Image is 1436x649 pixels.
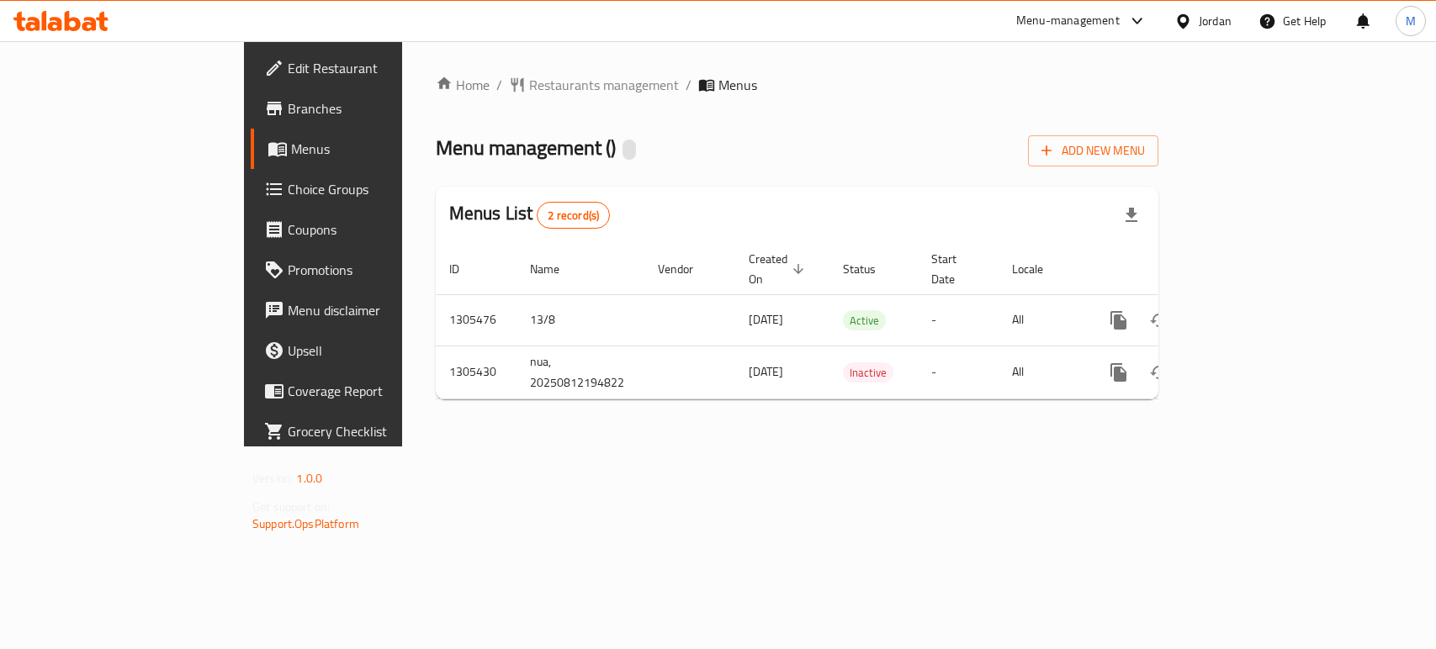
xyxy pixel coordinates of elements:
span: Choice Groups [288,179,470,199]
div: Total records count [537,202,610,229]
span: Created On [749,249,809,289]
th: Actions [1085,244,1274,295]
span: Version: [252,467,294,489]
div: Export file [1111,195,1152,235]
span: Name [530,259,581,279]
span: Edit Restaurant [288,58,470,78]
a: Choice Groups [251,169,484,209]
li: / [686,75,692,95]
a: Menu disclaimer [251,290,484,330]
span: Locale [1012,259,1065,279]
button: Add New Menu [1028,135,1158,166]
li: / [496,75,502,95]
span: Upsell [288,340,470,361]
td: - [918,346,999,398]
span: Branches [288,98,470,119]
span: 1.0.0 [296,467,322,489]
span: Coupons [288,219,470,240]
span: Promotions [288,260,470,280]
span: Add New Menu [1041,140,1145,161]
span: [DATE] [749,361,783,383]
button: Change Status [1139,352,1179,393]
td: - [918,294,999,346]
span: Menus [291,139,470,159]
a: Coverage Report [251,371,484,411]
a: Coupons [251,209,484,250]
a: Upsell [251,330,484,371]
span: ID [449,259,481,279]
span: Active [843,311,886,330]
h2: Menus List [449,201,610,229]
div: Jordan [1199,12,1232,30]
span: Start Date [931,249,978,289]
nav: breadcrumb [436,75,1158,95]
span: M [1406,12,1416,30]
a: Branches [251,88,484,129]
table: enhanced table [436,244,1274,399]
button: Change Status [1139,300,1179,340]
span: [DATE] [749,309,783,330]
span: Menus [718,75,757,95]
td: nua, 20250812194822 [517,346,644,398]
a: Restaurants management [509,75,679,95]
span: Menu management ( ) [436,129,616,166]
a: Grocery Checklist [251,411,484,451]
span: Status [843,259,898,279]
td: All [999,294,1085,346]
div: Menu-management [1016,11,1120,31]
a: Support.OpsPlatform [252,513,359,535]
a: Menus [251,129,484,169]
button: more [1099,300,1139,340]
span: Grocery Checklist [288,421,470,441]
td: All [999,346,1085,398]
a: Edit Restaurant [251,48,484,88]
span: Coverage Report [288,381,470,401]
button: more [1099,352,1139,393]
span: Vendor [658,259,715,279]
div: Active [843,310,886,330]
span: Inactive [843,363,893,383]
span: Restaurants management [529,75,679,95]
td: 13/8 [517,294,644,346]
span: Menu disclaimer [288,300,470,320]
a: Promotions [251,250,484,290]
span: 2 record(s) [538,208,609,224]
span: Get support on: [252,496,330,518]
